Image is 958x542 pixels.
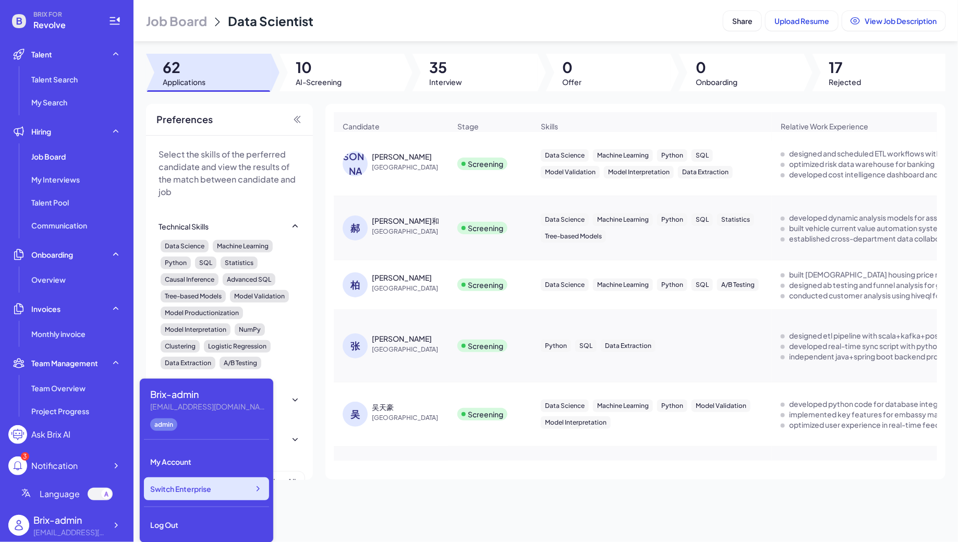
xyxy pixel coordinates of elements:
span: Stage [457,121,479,131]
div: Machine Learning [593,279,653,291]
div: Model Interpretation [604,166,674,178]
div: Ask Brix AI [31,428,70,441]
button: Clear All [259,472,305,491]
div: Brix-admin [150,387,265,401]
div: Screening [468,409,503,419]
div: Machine Learning [593,213,653,226]
div: Clustering [161,340,200,353]
span: Onboarding [696,77,737,87]
div: [PERSON_NAME] [343,151,368,176]
div: Machine Learning [593,149,653,162]
span: Rejected [829,77,862,87]
div: 张琦 [372,333,432,344]
span: Team Management [31,358,98,368]
div: Screening [468,341,503,351]
span: Monthly invoice [31,329,86,339]
div: Data Extraction [601,340,656,352]
div: Brix-admin [33,513,106,527]
div: Python [657,400,687,412]
span: Language [40,488,80,500]
div: Data Science [541,149,589,162]
span: [GEOGRAPHIC_DATA] [372,162,450,173]
div: A/B Testing [717,279,759,291]
span: Job Board [146,13,207,29]
div: 吴 [343,402,368,427]
div: Python [541,340,571,352]
span: Offer [563,77,582,87]
div: SQL [692,213,713,226]
div: Logistic Regression [204,340,271,353]
div: Data Science [541,213,589,226]
button: Share [723,11,761,31]
span: 0 [563,58,582,77]
span: Revolve [33,19,96,31]
div: Model Validation [541,166,600,178]
div: Model Validation [230,290,289,303]
span: AI-Screening [296,77,342,87]
div: Model Validation [692,400,750,412]
span: [GEOGRAPHIC_DATA] [372,344,450,355]
div: Model Interpretation [161,323,231,336]
span: Team Overview [31,383,86,393]
div: Statistics [221,257,258,269]
div: My Account [144,450,269,473]
span: Relative Work Experience [781,121,868,131]
div: 刘璟钰 [372,151,432,162]
button: View Job Description [842,11,945,31]
div: Advanced SQL [223,273,275,286]
div: flora@joinbrix.com [150,401,265,412]
div: Python [657,213,687,226]
div: Machine Learning [593,400,653,412]
div: NumPy [235,323,265,336]
img: user_logo.png [8,515,29,536]
p: Select the skills of the perferred candidate and view the results of the match between candidate ... [159,148,300,198]
span: Communication [31,220,87,231]
span: Applications [163,77,205,87]
div: Screening [468,223,503,233]
div: Causal Inference [161,273,219,286]
div: 张 [343,333,368,358]
div: SQL [575,340,597,352]
span: BRIX FOR [33,10,96,19]
div: Notification [31,460,78,472]
div: Data Science [541,400,589,412]
span: Project Progress [31,406,89,416]
span: 0 [696,58,737,77]
div: 3 [21,452,29,461]
span: 17 [829,58,862,77]
div: SQL [195,257,216,269]
span: [GEOGRAPHIC_DATA] [372,283,450,294]
div: Screening [468,159,503,169]
div: SQL [692,279,713,291]
span: 10 [296,58,342,77]
div: conducted customer analysis using hiveql for hp [789,290,953,300]
div: Python [161,257,191,269]
div: Log Out [144,513,269,536]
div: 吴天豪 [372,402,394,412]
span: 35 [429,58,462,77]
span: Job Board [31,151,66,162]
span: Preferences [156,112,213,127]
button: Upload Resume [766,11,838,31]
div: 柏 [343,272,368,297]
span: View Job Description [865,16,937,26]
div: flora@joinbrix.com [33,527,106,538]
span: Onboarding [31,249,73,260]
span: Switch Enterprise [150,484,211,494]
span: Share [732,16,753,26]
div: Machine Learning [213,240,273,252]
span: Candidate [343,121,380,131]
div: optimized risk data warehouse for banking [789,159,935,169]
div: Technical Skills [159,221,209,232]
span: [GEOGRAPHIC_DATA] [372,226,450,237]
div: SQL [692,149,713,162]
span: Invoices [31,304,60,314]
span: Overview [31,274,66,285]
span: [GEOGRAPHIC_DATA] [372,413,450,423]
span: My Interviews [31,174,80,185]
span: Talent [31,49,52,59]
span: Data Scientist [228,13,313,29]
div: Model Interpretation [541,416,611,429]
div: Tree-based Models [541,230,606,243]
div: 柏清华 [372,272,432,283]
